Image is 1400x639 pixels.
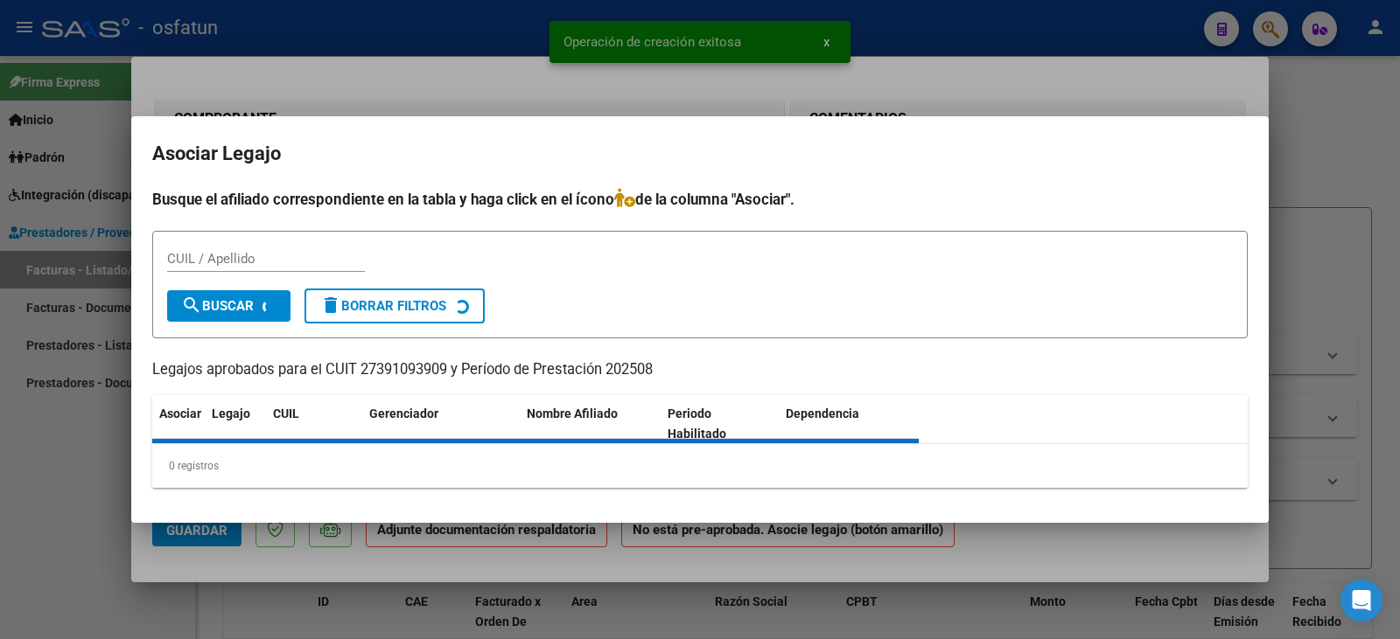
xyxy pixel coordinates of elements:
datatable-header-cell: Gerenciador [362,395,520,453]
datatable-header-cell: Nombre Afiliado [520,395,661,453]
button: Borrar Filtros [304,288,485,323]
datatable-header-cell: Asociar [152,395,205,453]
span: Buscar [181,298,254,314]
datatable-header-cell: Dependencia [779,395,920,453]
span: Dependencia [786,406,859,420]
h4: Busque el afiliado correspondiente en la tabla y haga click en el ícono de la columna "Asociar". [152,188,1248,211]
datatable-header-cell: Legajo [205,395,266,453]
span: Periodo Habilitado [668,406,726,441]
mat-icon: delete [320,295,341,316]
button: Buscar [167,290,290,322]
p: Legajos aprobados para el CUIT 27391093909 y Período de Prestación 202508 [152,359,1248,381]
span: Borrar Filtros [320,298,446,314]
datatable-header-cell: CUIL [266,395,362,453]
span: Asociar [159,406,201,420]
div: Open Intercom Messenger [1340,580,1382,622]
div: 0 registros [152,444,1248,488]
span: Legajo [212,406,250,420]
span: CUIL [273,406,299,420]
span: Gerenciador [369,406,438,420]
mat-icon: search [181,295,202,316]
span: Nombre Afiliado [527,406,618,420]
h2: Asociar Legajo [152,137,1248,170]
datatable-header-cell: Periodo Habilitado [661,395,779,453]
